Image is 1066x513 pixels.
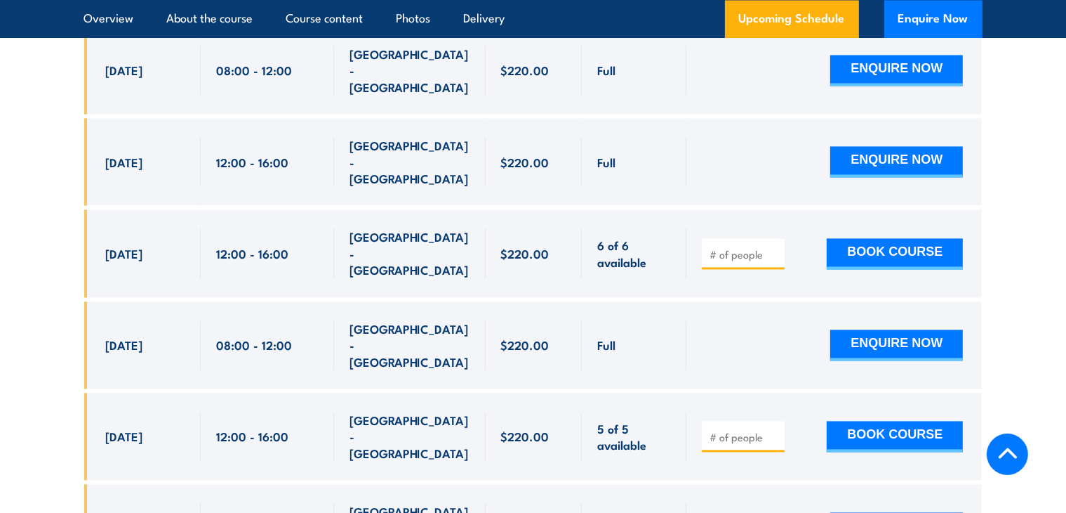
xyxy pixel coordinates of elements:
button: BOOK COURSE [827,238,963,269]
span: $220.00 [501,245,549,261]
input: # of people [709,430,780,444]
span: 5 of 5 available [597,420,671,453]
span: 12:00 - 16:00 [216,245,288,261]
span: [DATE] [106,154,143,170]
span: [DATE] [106,245,143,261]
span: [DATE] [106,428,143,444]
span: 6 of 6 available [597,237,671,270]
span: 08:00 - 12:00 [216,337,292,353]
span: [GEOGRAPHIC_DATA] - [GEOGRAPHIC_DATA] [349,228,470,278]
span: [GEOGRAPHIC_DATA] - [GEOGRAPHIC_DATA] [349,320,470,370]
span: $220.00 [501,428,549,444]
span: [DATE] [106,337,143,353]
span: $220.00 [501,62,549,78]
span: [DATE] [106,62,143,78]
span: $220.00 [501,337,549,353]
span: Full [597,337,615,353]
span: [GEOGRAPHIC_DATA] - [GEOGRAPHIC_DATA] [349,46,470,95]
span: 08:00 - 12:00 [216,62,292,78]
span: $220.00 [501,154,549,170]
span: Full [597,154,615,170]
button: BOOK COURSE [827,421,963,452]
input: # of people [709,247,780,261]
span: [GEOGRAPHIC_DATA] - [GEOGRAPHIC_DATA] [349,137,470,186]
span: 12:00 - 16:00 [216,428,288,444]
span: 12:00 - 16:00 [216,154,288,170]
span: [GEOGRAPHIC_DATA] - [GEOGRAPHIC_DATA] [349,412,470,461]
button: ENQUIRE NOW [830,330,963,361]
button: ENQUIRE NOW [830,55,963,86]
span: Full [597,62,615,78]
button: ENQUIRE NOW [830,146,963,177]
